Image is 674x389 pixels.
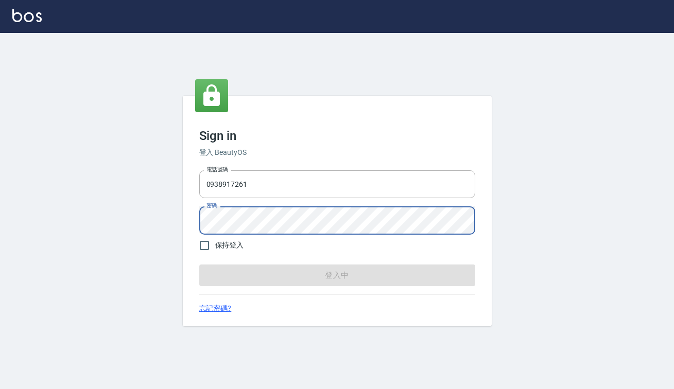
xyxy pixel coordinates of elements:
h3: Sign in [199,129,475,143]
span: 保持登入 [215,240,244,251]
img: Logo [12,9,42,22]
a: 忘記密碼? [199,303,232,314]
label: 密碼 [206,202,217,209]
label: 電話號碼 [206,166,228,173]
h6: 登入 BeautyOS [199,147,475,158]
